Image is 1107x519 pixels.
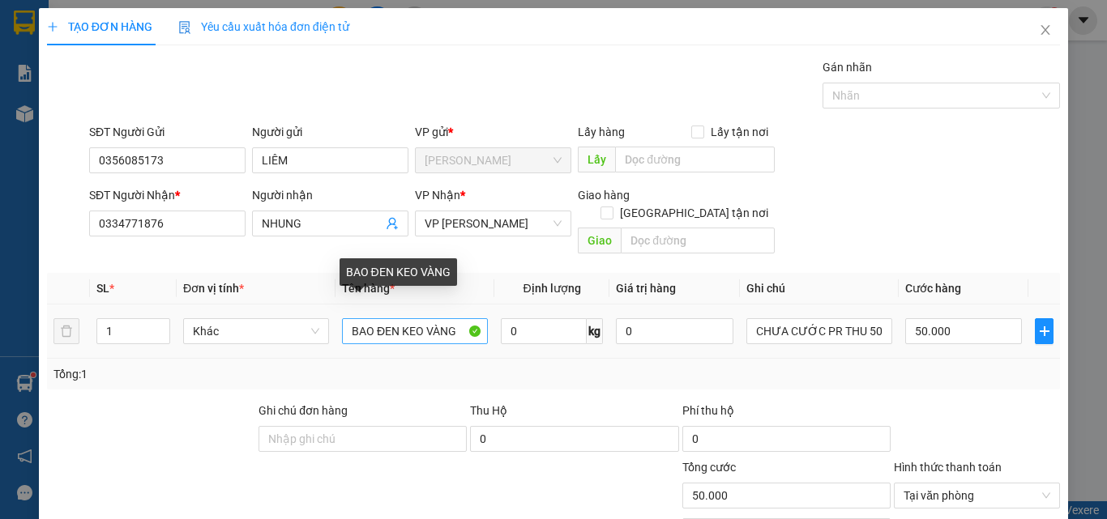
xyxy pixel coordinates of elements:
[14,14,143,50] div: [PERSON_NAME]
[740,273,899,304] th: Ghi chú
[96,282,109,295] span: SL
[470,404,507,417] span: Thu Hộ
[425,211,562,236] span: VP Phan Rang
[523,282,580,295] span: Định lượng
[14,50,143,70] div: CÔNG
[823,61,872,74] label: Gán nhãn
[621,228,775,253] input: Dọc đường
[155,72,285,95] div: 0915832212
[152,104,172,121] span: CC
[155,15,194,32] span: Nhận:
[47,21,58,32] span: plus
[746,318,892,344] input: Ghi Chú
[155,14,285,53] div: VP [PERSON_NAME]
[615,147,775,172] input: Dọc đường
[259,404,348,417] label: Ghi chú đơn hàng
[89,123,246,141] div: SĐT Người Gửi
[252,186,408,204] div: Người nhận
[47,20,152,33] span: TẠO ĐƠN HÀNG
[178,20,349,33] span: Yêu cầu xuất hóa đơn điện tử
[342,318,488,344] input: VD: Bàn, Ghế
[704,123,775,141] span: Lấy tận nơi
[53,318,79,344] button: delete
[14,14,39,31] span: Gửi:
[578,147,615,172] span: Lấy
[252,123,408,141] div: Người gửi
[578,189,630,202] span: Giao hàng
[905,282,961,295] span: Cước hàng
[340,258,457,286] div: BAO ĐEN KEO VÀNG
[578,125,625,138] span: Lấy hàng
[616,318,733,344] input: 0
[904,483,1050,508] span: Tại văn phòng
[178,21,191,34] img: icon
[587,318,603,344] span: kg
[259,426,467,452] input: Ghi chú đơn hàng
[415,123,571,141] div: VP gửi
[155,53,285,72] div: HOÀ BÌ
[682,461,736,474] span: Tổng cước
[415,189,460,202] span: VP Nhận
[14,70,143,92] div: 0772012867
[193,319,319,343] span: Khác
[89,186,246,204] div: SĐT Người Nhận
[613,204,775,222] span: [GEOGRAPHIC_DATA] tận nơi
[53,365,429,383] div: Tổng: 1
[682,402,891,426] div: Phí thu hộ
[1035,318,1054,344] button: plus
[894,461,1002,474] label: Hình thức thanh toán
[578,228,621,253] span: Giao
[1039,23,1052,36] span: close
[183,282,244,295] span: Đơn vị tính
[616,282,676,295] span: Giá trị hàng
[386,217,399,230] span: user-add
[425,148,562,172] span: Hồ Chí Minh
[1036,325,1053,338] span: plus
[1023,8,1068,53] button: Close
